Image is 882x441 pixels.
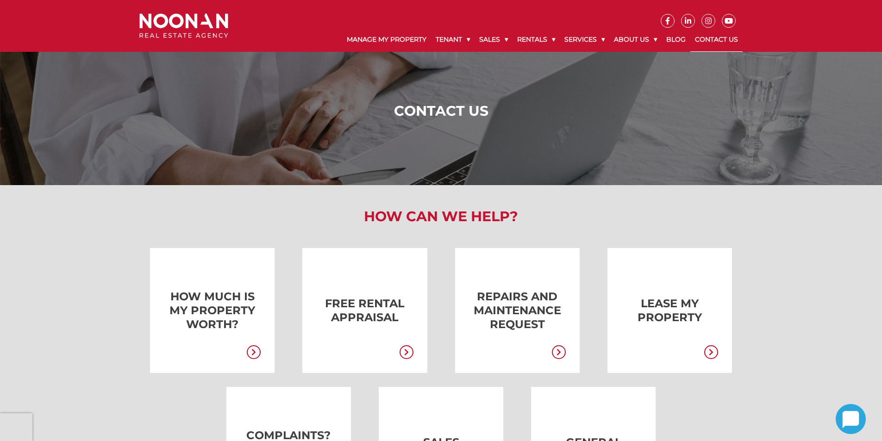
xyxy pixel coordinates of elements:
[513,28,560,51] a: Rentals
[431,28,475,51] a: Tenant
[662,28,690,51] a: Blog
[342,28,431,51] a: Manage My Property
[132,208,750,225] h2: How Can We Help?
[609,28,662,51] a: About Us
[142,103,740,119] h1: Contact Us
[690,28,743,52] a: Contact Us
[139,13,228,38] img: Noonan Real Estate Agency
[560,28,609,51] a: Services
[475,28,513,51] a: Sales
